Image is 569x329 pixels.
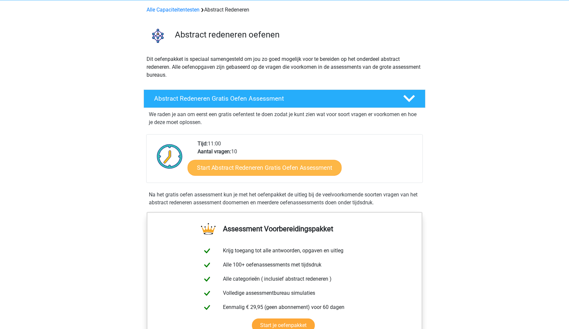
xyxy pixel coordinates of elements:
div: Abstract Redeneren [144,6,425,14]
p: We raden je aan om eerst een gratis oefentest te doen zodat je kunt zien wat voor soort vragen er... [149,111,420,126]
a: Start Abstract Redeneren Gratis Oefen Assessment [188,160,342,175]
a: Alle Capaciteitentesten [147,7,200,13]
h3: Abstract redeneren oefenen [175,30,420,40]
b: Aantal vragen: [198,148,231,155]
a: Abstract Redeneren Gratis Oefen Assessment [141,89,428,108]
img: Klok [153,140,186,173]
b: Tijd: [198,140,208,147]
p: Dit oefenpakket is speciaal samengesteld om jou zo goed mogelijk voor te bereiden op het onderdee... [147,55,422,79]
img: abstract redeneren [144,22,172,50]
h4: Abstract Redeneren Gratis Oefen Assessment [154,95,393,102]
div: 11:00 10 [193,140,422,183]
div: Na het gratis oefen assessment kun je met het oefenpakket de uitleg bij de veelvoorkomende soorte... [146,191,423,207]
